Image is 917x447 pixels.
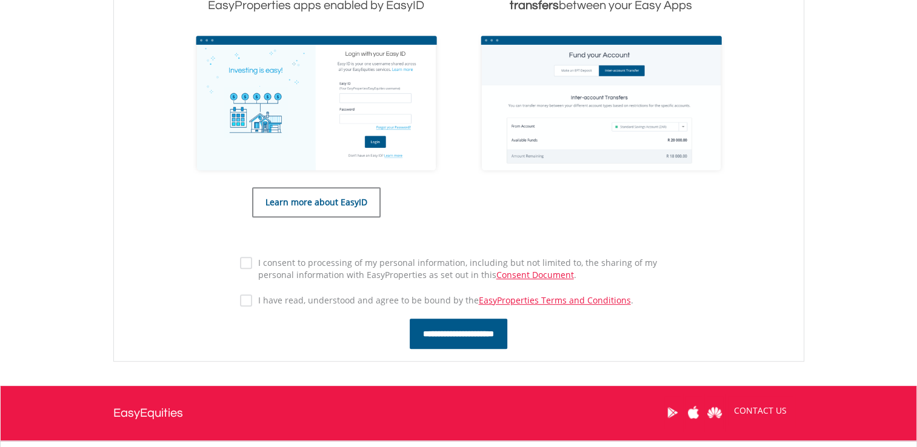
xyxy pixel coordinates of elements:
img: Inter-account transfers and EasyFX screen shot [477,33,725,175]
a: CONTACT US [725,394,795,428]
a: Learn more about EasyID [252,187,381,217]
label: I consent to processing of my personal information, including but not limited to, the sharing of ... [252,257,678,281]
img: The EasyID login screen [192,33,441,175]
label: I have read, understood and agree to be bound by the . [252,294,633,306]
a: Consent Document [496,269,574,280]
a: EasyEquities [113,386,183,440]
a: Huawei [704,394,725,431]
a: EasyProperties Terms and Conditions [479,294,631,306]
a: Apple [683,394,704,431]
a: Google Play [662,394,683,431]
